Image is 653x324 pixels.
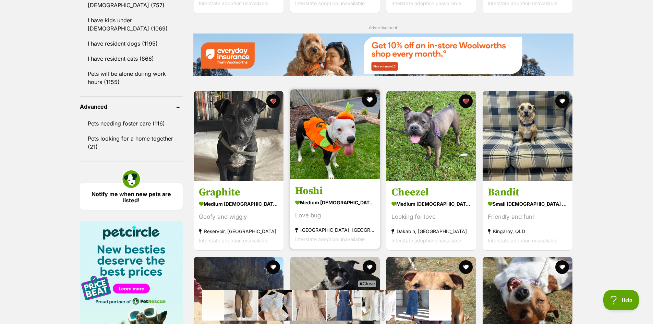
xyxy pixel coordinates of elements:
[488,199,567,209] strong: small [DEMOGRAPHIC_DATA] Dog
[80,67,183,89] a: Pets will be alone during work hours (1155)
[459,260,473,274] button: favourite
[483,91,572,181] img: Bandit - Chihuahua Dog
[80,116,183,131] a: Pets needing foster care (116)
[358,280,376,287] span: Close
[556,94,569,108] button: favourite
[80,13,183,36] a: I have kids under [DEMOGRAPHIC_DATA] (1069)
[295,211,375,220] div: Love bug
[52,44,103,86] img: https://img.kwcdn.com/product/fancy/16367637-0c0a-4beb-8140-c3de8f8ef1d0.jpg?imageMogr2/strip/siz...
[369,25,397,30] span: Advertisement
[295,184,375,197] h3: Hoshi
[266,94,280,108] button: favourite
[363,260,376,274] button: favourite
[199,238,268,243] span: Interstate adoption unavailable
[391,227,471,236] strong: Dakabin, [GEOGRAPHIC_DATA]
[391,238,461,243] span: Interstate adoption unavailable
[459,94,473,108] button: favourite
[80,183,183,210] a: Notify me when new pets are listed!
[80,131,183,154] a: Pets looking for a home together (21)
[483,181,572,250] a: Bandit small [DEMOGRAPHIC_DATA] Dog Friendly and fun! Kingaroy, QLD Interstate adoption unavailable
[391,212,471,221] div: Looking for love
[199,199,278,209] strong: medium [DEMOGRAPHIC_DATA] Dog
[80,51,183,66] a: I have resident cats (866)
[488,238,557,243] span: Interstate adoption unavailable
[290,89,380,179] img: Hoshi - Bull Arab x Staffordshire Bull Terrier Dog
[488,186,567,199] h3: Bandit
[488,212,567,221] div: Friendly and fun!
[556,260,569,274] button: favourite
[194,91,283,181] img: Graphite - Australian Cattle Dog x Staffordshire Bull Terrier Dog
[488,227,567,236] strong: Kingaroy, QLD
[295,197,375,207] strong: medium [DEMOGRAPHIC_DATA] Dog
[199,186,278,199] h3: Graphite
[603,290,639,310] iframe: Help Scout Beacon - Open
[199,212,278,221] div: Goofy and wiggly
[80,104,183,110] header: Advanced
[295,225,375,235] strong: [GEOGRAPHIC_DATA], [GEOGRAPHIC_DATA]
[80,36,183,51] a: I have resident dogs (1195)
[193,33,573,75] img: Everyday Insurance promotional banner
[194,181,283,250] a: Graphite medium [DEMOGRAPHIC_DATA] Dog Goofy and wiggly Reservoir, [GEOGRAPHIC_DATA] Interstate a...
[386,91,476,181] img: Cheezel - French Bulldog x English Staffordshire Bull Terrier Dog
[362,92,377,107] button: favourite
[266,260,280,274] button: favourite
[386,181,476,250] a: Cheezel medium [DEMOGRAPHIC_DATA] Dog Looking for love Dakabin, [GEOGRAPHIC_DATA] Interstate adop...
[295,236,365,242] span: Interstate adoption unavailable
[391,186,471,199] h3: Cheezel
[193,33,573,77] a: Everyday Insurance promotional banner
[199,227,278,236] strong: Reservoir, [GEOGRAPHIC_DATA]
[391,199,471,209] strong: medium [DEMOGRAPHIC_DATA] Dog
[202,290,451,321] iframe: Advertisement
[290,179,380,249] a: Hoshi medium [DEMOGRAPHIC_DATA] Dog Love bug [GEOGRAPHIC_DATA], [GEOGRAPHIC_DATA] Interstate adop...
